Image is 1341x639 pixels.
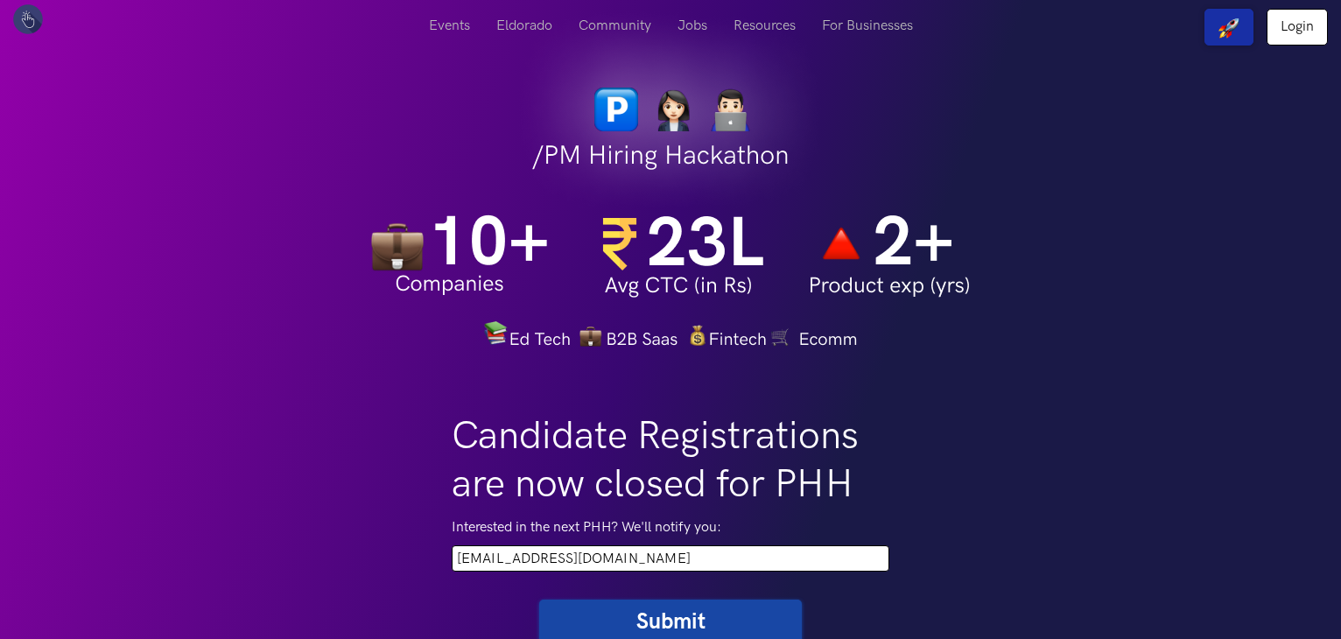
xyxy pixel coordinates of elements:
[452,412,889,509] h1: Candidate Registrations are now closed for PHH
[809,9,926,43] a: For Businesses
[483,9,565,43] a: Eldorado
[13,4,43,34] img: UXHack logo
[416,9,483,43] a: Events
[565,9,664,43] a: Community
[720,9,809,43] a: Resources
[1218,18,1239,39] img: rocket
[1267,9,1328,46] a: Login
[664,9,720,43] a: Jobs
[452,545,889,572] input: Please fill this field
[452,517,889,538] label: Interested in the next PHH? We'll notify you:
